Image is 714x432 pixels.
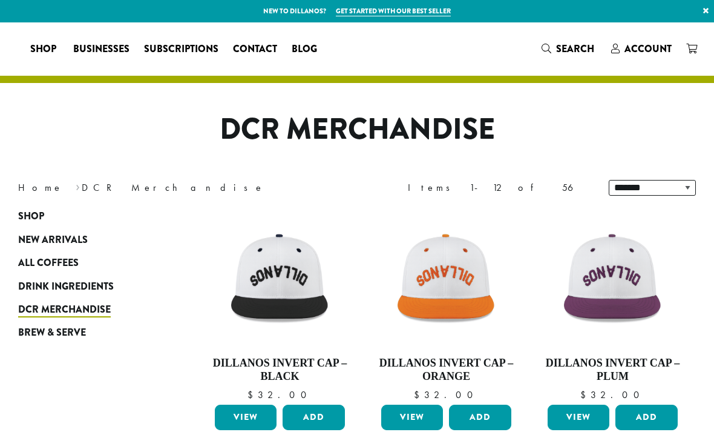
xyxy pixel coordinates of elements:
a: All Coffees [18,251,160,274]
a: Dillanos Invert Cap – Orange $32.00 [378,211,514,400]
img: Backwards-Black-scaled.png [212,211,348,347]
h4: Dillanos Invert Cap – Orange [378,357,514,383]
a: Shop [23,39,66,59]
a: Brew & Serve [18,321,160,344]
a: Get started with our best seller [336,6,451,16]
button: Add [615,405,677,430]
span: Blog [292,42,317,57]
bdi: 32.00 [580,388,645,401]
bdi: 32.00 [247,388,312,401]
nav: Breadcrumb [18,181,339,195]
span: Contact [233,42,277,57]
span: Brew & Serve [18,325,86,341]
div: Items 1-12 of 56 [408,181,591,195]
a: View [548,405,609,430]
bdi: 32.00 [414,388,479,401]
span: Shop [30,42,56,57]
img: Backwards-Plumb-scaled.png [545,211,681,347]
button: Add [449,405,511,430]
span: All Coffees [18,256,79,271]
a: DCR Merchandise [18,298,160,321]
img: Backwards-Orang-scaled.png [378,211,514,347]
button: Add [283,405,344,430]
span: $ [247,388,258,401]
span: Businesses [73,42,129,57]
h4: Dillanos Invert Cap – Black [212,357,348,383]
span: Shop [18,209,44,224]
span: $ [580,388,591,401]
span: › [76,176,80,195]
span: DCR Merchandise [18,302,111,317]
h1: DCR Merchandise [9,112,705,147]
span: Search [556,42,594,56]
a: Dillanos Invert Cap – Plum $32.00 [545,211,681,400]
a: View [215,405,277,430]
span: Drink Ingredients [18,279,114,294]
a: Home [18,181,63,194]
a: Search [534,39,604,59]
a: Shop [18,205,160,228]
span: Subscriptions [144,42,218,57]
h4: Dillanos Invert Cap – Plum [545,357,681,383]
a: View [381,405,443,430]
span: New Arrivals [18,233,88,248]
a: Dillanos Invert Cap – Black $32.00 [212,211,348,400]
a: Drink Ingredients [18,274,160,297]
span: Account [624,42,672,56]
span: $ [414,388,424,401]
a: New Arrivals [18,228,160,251]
